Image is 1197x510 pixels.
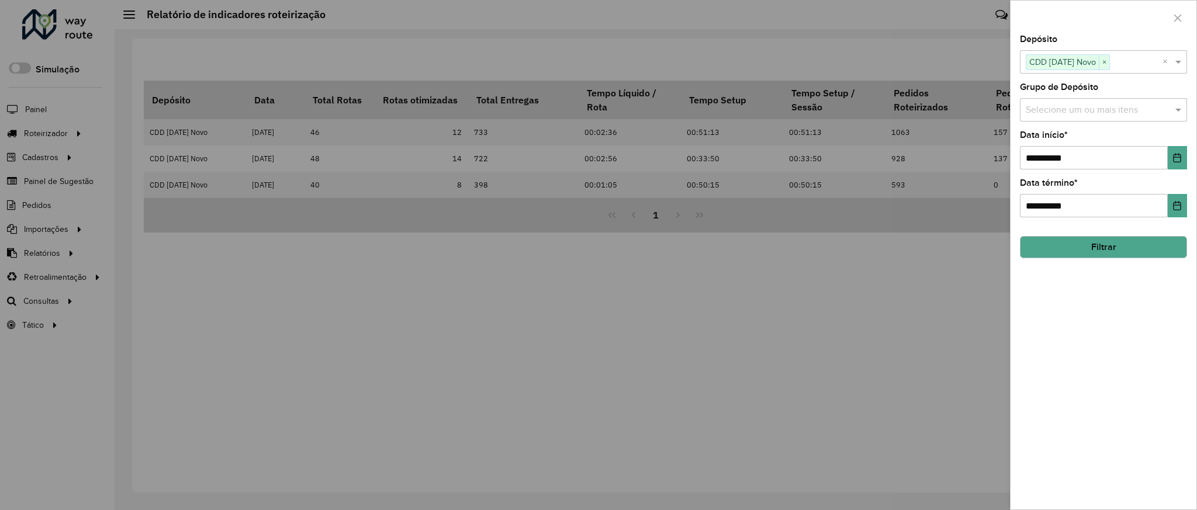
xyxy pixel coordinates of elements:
label: Depósito [1020,32,1057,46]
button: Filtrar [1020,236,1187,258]
span: Clear all [1163,55,1172,69]
button: Choose Date [1168,194,1187,217]
label: Data término [1020,176,1078,190]
label: Data início [1020,128,1068,142]
label: Grupo de Depósito [1020,80,1098,94]
button: Choose Date [1168,146,1187,169]
span: × [1099,55,1109,70]
span: CDD [DATE] Novo [1026,55,1099,69]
